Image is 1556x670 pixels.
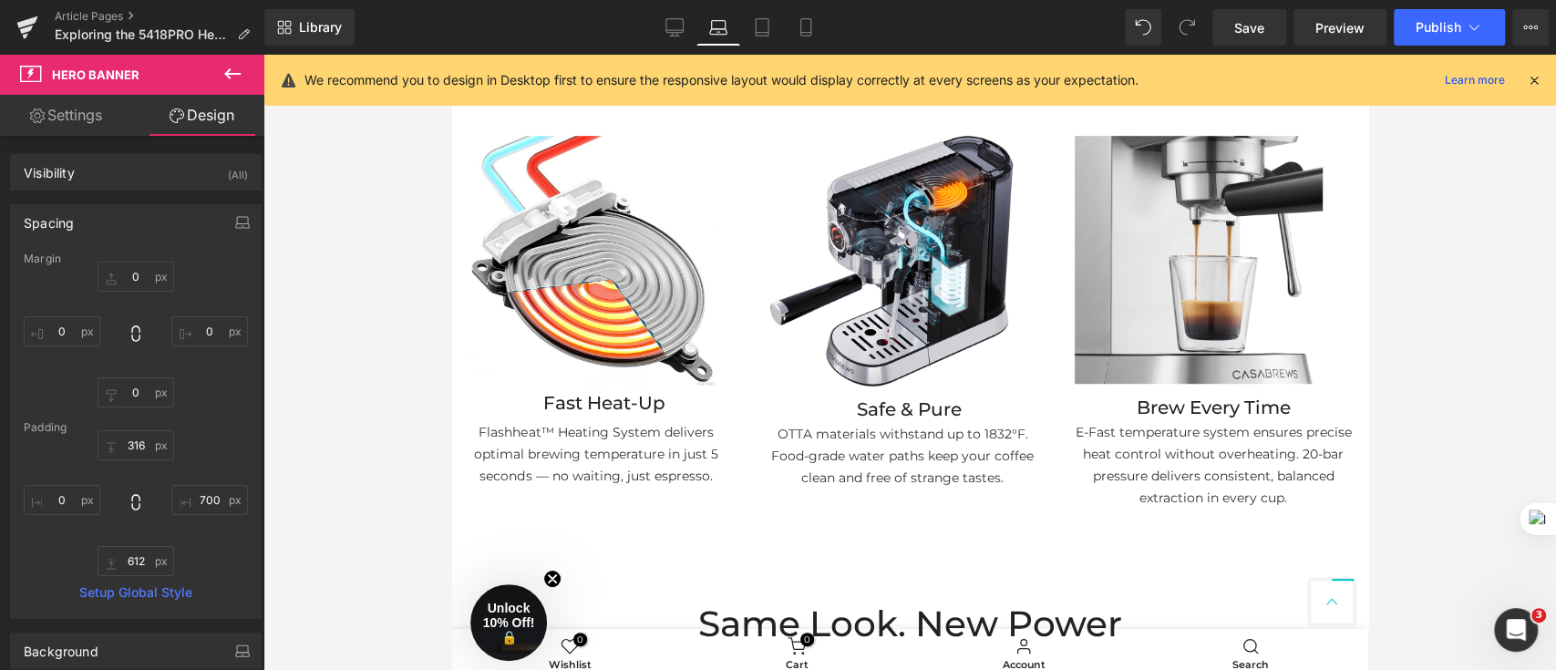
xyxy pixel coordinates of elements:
[52,67,139,82] span: Hero Banner
[784,9,828,46] a: Mobile
[696,9,740,46] a: Laptop
[55,9,264,24] a: Article Pages
[1234,18,1264,37] span: Save
[14,367,274,432] p: Flashheat™ Heating System delivers optimal brewing temperature in just 5 seconds — no waiting, ju...
[24,585,248,600] a: Setup Global Style
[623,338,900,367] h1: Brew Every Time
[623,367,900,454] p: E-Fast temperature system ensures precise heat control without overheating. 20-bar pressure deliv...
[1125,9,1161,46] button: Undo
[136,95,268,136] a: Design
[1394,9,1505,46] button: Publish
[98,430,174,460] input: 0
[98,377,174,407] input: 0
[318,340,595,369] h1: Safe & Pure
[14,334,291,363] h1: Fast Heat-Up
[304,70,1139,90] p: We recommend you to design in Desktop first to ensure the responsive layout would display correct...
[228,155,248,185] div: (All)
[299,19,342,36] span: Library
[24,253,248,265] div: Margin
[24,634,98,659] div: Background
[1293,9,1386,46] a: Preview
[1494,608,1538,652] iframe: Intercom live chat
[740,9,784,46] a: Tablet
[98,262,174,292] input: 0
[1416,20,1461,35] span: Publish
[24,205,74,231] div: Spacing
[1512,9,1549,46] button: More
[24,155,75,180] div: Visibility
[24,485,100,515] input: 0
[1169,9,1205,46] button: Redo
[24,316,100,346] input: 0
[171,485,248,515] input: 0
[14,541,902,597] h1: Same Look. New Power
[98,546,174,576] input: 0
[653,9,696,46] a: Desktop
[24,421,248,434] div: Padding
[171,316,248,346] input: 0
[318,369,582,434] p: OTTA materials withstand up to 1832°F. Food-grade water paths keep your coffee clean and free of ...
[1437,69,1512,91] a: Learn more
[264,9,355,46] a: New Library
[1531,608,1546,623] span: 3
[55,27,230,42] span: Exploring the 5418PRO Heating System: Faster Heating, Faster Coffee Enjoyment
[1315,18,1365,37] span: Preview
